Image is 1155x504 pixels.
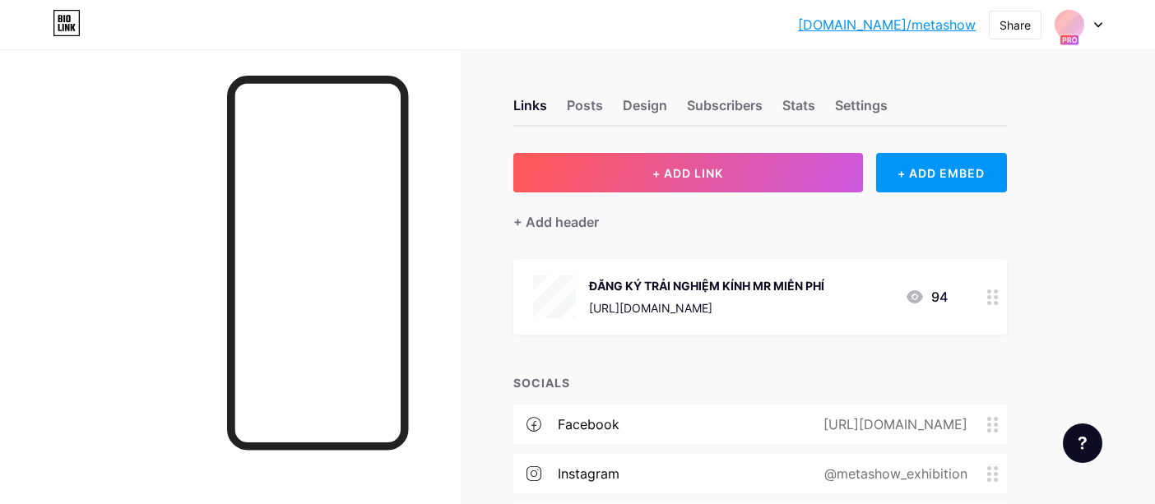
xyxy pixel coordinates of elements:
div: Posts [567,95,603,125]
div: + ADD EMBED [876,153,1007,192]
a: [DOMAIN_NAME]/metashow [798,15,976,35]
div: Links [513,95,547,125]
div: Stats [782,95,815,125]
div: Subscribers [687,95,763,125]
div: [URL][DOMAIN_NAME] [589,299,824,317]
div: instagram [558,464,619,483]
div: facebook [558,414,619,434]
span: + ADD LINK [652,166,723,180]
div: @metashow_exhibition [798,464,987,483]
div: Design [623,95,667,125]
div: ĐĂNG KÝ TRẢI NGHIỆM KÍNH MR MIỄN PHÍ [589,277,824,294]
div: + Add header [513,212,599,232]
div: Settings [835,95,888,125]
div: Share [1000,16,1031,34]
div: 94 [905,287,948,307]
button: + ADD LINK [513,153,863,192]
div: [URL][DOMAIN_NAME] [797,414,987,434]
div: SOCIALS [513,374,1007,391]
